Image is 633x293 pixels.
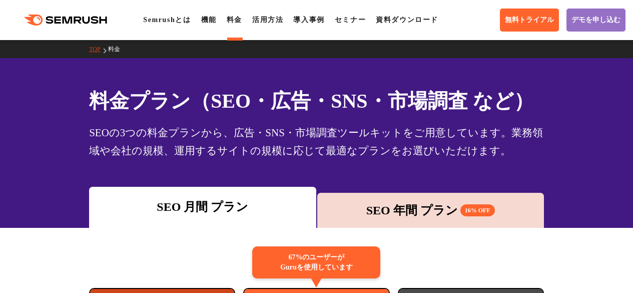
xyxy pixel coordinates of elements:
[227,16,242,24] a: 料金
[252,16,283,24] a: 活用方法
[322,201,539,219] div: SEO 年間 プラン
[89,86,544,116] h1: 料金プラン（SEO・広告・SNS・市場調査 など）
[252,246,380,278] div: 67%のユーザーが Guruを使用しています
[143,16,191,24] a: Semrushとは
[108,46,128,53] a: 料金
[571,16,620,25] span: デモを申し込む
[505,16,554,25] span: 無料トライアル
[94,198,311,216] div: SEO 月間 プラン
[376,16,438,24] a: 資料ダウンロード
[89,124,544,160] div: SEOの3つの料金プランから、広告・SNS・市場調査ツールキットをご用意しています。業務領域や会社の規模、運用するサイトの規模に応じて最適なプランをお選びいただけます。
[500,9,559,32] a: 無料トライアル
[335,16,366,24] a: セミナー
[89,46,108,53] a: TOP
[293,16,324,24] a: 導入事例
[566,9,625,32] a: デモを申し込む
[201,16,217,24] a: 機能
[460,204,495,216] span: 16% OFF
